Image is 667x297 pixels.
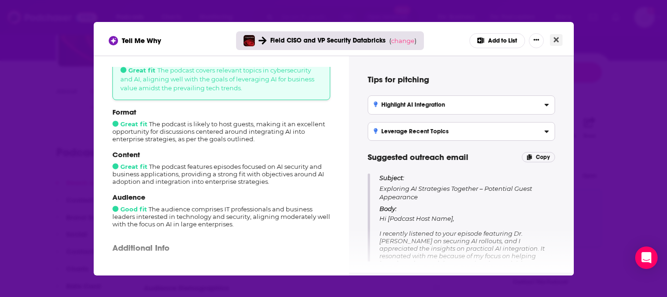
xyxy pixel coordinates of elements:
span: Great fit [112,120,148,128]
span: Great fit [120,66,156,74]
span: Suggested outreach email [368,152,468,162]
p: Format [112,108,330,116]
div: The podcast is likely to host guests, making it an excellent opportunity for discussions centered... [112,108,330,143]
img: tell me why sparkle [110,37,117,44]
span: Good fit [112,205,147,213]
p: Content [112,150,330,159]
p: Exploring AI Strategies Together – Potential Guest Appearance [379,174,555,201]
div: Open Intercom Messenger [635,246,658,269]
span: Body: [379,205,397,212]
img: Security Weekly Podcast Network (Video) [244,35,255,46]
span: Subject: [379,174,404,182]
span: The podcast covers relevant topics in cybersecurity and AI, aligning well with the goals of lever... [120,66,314,92]
h4: Tips for pitching [368,74,555,85]
span: Tell Me Why [122,36,161,45]
span: Copy [536,154,550,160]
button: Close [550,34,563,46]
h3: Leverage Recent Topics [374,128,449,135]
p: What kind of topics does the podcast cover? [112,261,330,269]
div: The podcast features episodes focused on AI security and business applications, providing a stron... [112,150,330,185]
span: ( ) [389,37,416,44]
button: Show More Button [529,33,544,48]
p: Additional Info [112,243,330,253]
p: Audience [112,193,330,202]
span: change [391,37,415,44]
div: The audience comprises IT professionals and business leaders interested in technology and securit... [112,193,330,228]
span: Great fit [112,163,148,170]
h3: Highlight AI Integration [374,101,445,108]
button: Add to List [469,33,525,48]
span: Field CISO and VP Security Databricks [270,36,385,44]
